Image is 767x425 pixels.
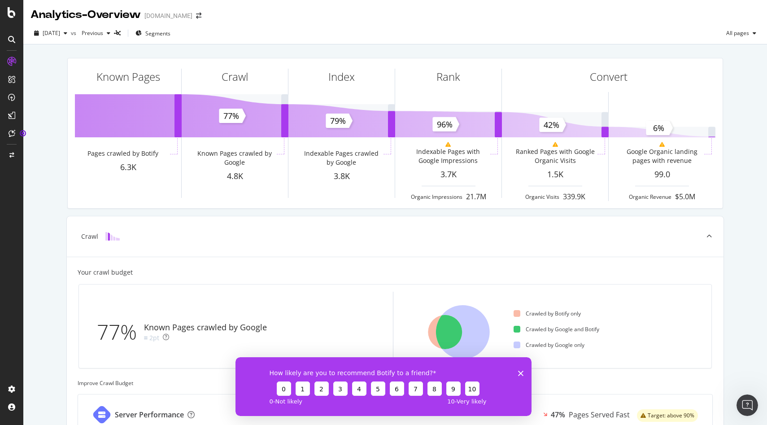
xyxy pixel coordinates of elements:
[31,7,141,22] div: Analytics - Overview
[149,333,159,342] div: 2pt
[71,29,78,37] span: vs
[569,410,630,420] div: Pages Served Fast
[736,394,758,416] iframe: Intercom live chat
[514,310,581,317] div: Crawled by Botify only
[436,69,460,84] div: Rank
[551,410,565,420] div: 47%
[78,29,103,37] span: Previous
[78,26,114,40] button: Previous
[81,232,98,241] div: Crawl
[301,149,381,167] div: Indexable Pages crawled by Google
[194,149,275,167] div: Known Pages crawled by Google
[97,317,144,347] div: 77%
[182,171,288,182] div: 4.8K
[466,192,486,202] div: 21.7M
[408,147,488,165] div: Indexable Pages with Google Impressions
[395,169,501,180] div: 3.7K
[96,69,160,84] div: Known Pages
[144,11,192,20] div: [DOMAIN_NAME]
[196,13,201,19] div: arrow-right-arrow-left
[115,410,184,420] div: Server Performance
[75,162,181,173] div: 6.3K
[19,129,27,137] div: Tooltip anchor
[723,26,760,40] button: All pages
[288,171,395,182] div: 3.8K
[132,26,174,40] button: Segments
[145,30,170,37] span: Segments
[43,29,60,37] span: 2025 Sep. 14th
[78,268,133,277] div: Your crawl budget
[411,193,462,201] div: Organic Impressions
[648,413,694,418] span: Target: above 90%
[78,379,713,387] div: Improve Crawl Budget
[514,341,584,349] div: Crawled by Google only
[144,337,148,339] img: Equal
[144,322,267,333] div: Known Pages crawled by Google
[235,357,532,416] iframe: Survey from Botify
[514,325,599,333] div: Crawled by Google and Botify
[723,29,749,37] span: All pages
[222,69,248,84] div: Crawl
[87,149,158,158] div: Pages crawled by Botify
[105,232,120,241] img: block-icon
[31,26,71,40] button: [DATE]
[328,69,355,84] div: Index
[637,409,698,422] div: warning label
